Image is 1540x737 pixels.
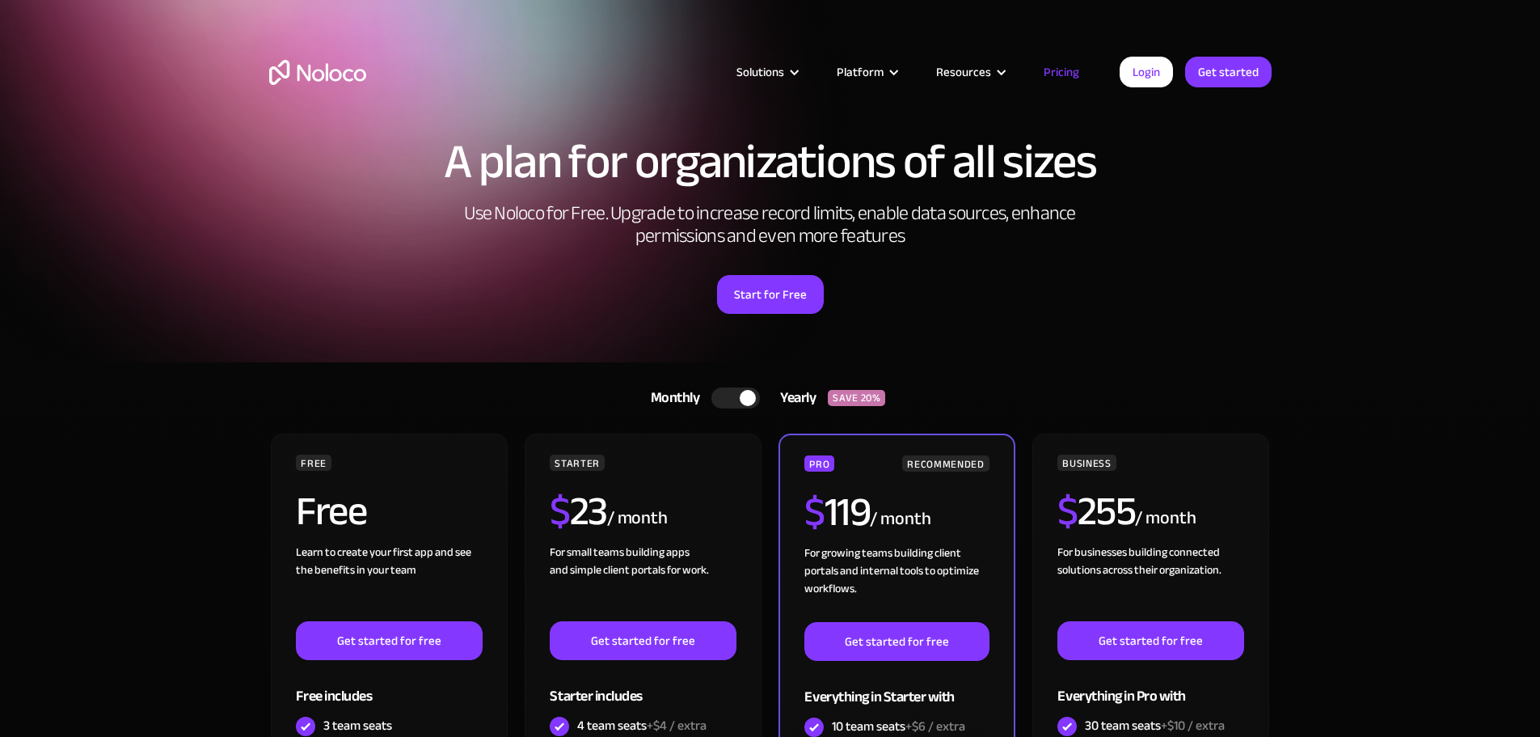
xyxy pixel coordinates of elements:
[550,660,736,713] div: Starter includes
[607,506,668,532] div: / month
[804,544,989,622] div: For growing teams building client portals and internal tools to optimize workflows.
[323,717,392,735] div: 3 team seats
[1057,544,1243,621] div: For businesses building connected solutions across their organization. ‍
[804,661,989,714] div: Everything in Starter with
[716,61,816,83] div: Solutions
[296,544,482,621] div: Learn to create your first app and see the benefits in your team ‍
[804,474,825,550] span: $
[837,61,884,83] div: Platform
[631,386,712,410] div: Monthly
[1057,455,1116,471] div: BUSINESS
[902,455,989,472] div: RECOMMENDED
[916,61,1023,83] div: Resources
[816,61,916,83] div: Platform
[550,621,736,660] a: Get started for free
[832,718,965,735] div: 10 team seats
[296,491,366,532] h2: Free
[1057,491,1135,532] h2: 255
[447,202,1094,248] h2: Use Noloco for Free. Upgrade to increase record limits, enable data sources, enhance permissions ...
[550,544,736,621] div: For small teams building apps and simple client portals for work. ‍
[804,622,989,661] a: Get started for free
[269,138,1272,186] h1: A plan for organizations of all sizes
[1023,61,1099,83] a: Pricing
[1120,57,1173,87] a: Login
[1085,717,1225,735] div: 30 team seats
[828,390,885,406] div: SAVE 20%
[1185,57,1272,87] a: Get started
[760,386,828,410] div: Yearly
[550,455,604,471] div: STARTER
[296,660,482,713] div: Free includes
[577,717,707,735] div: 4 team seats
[870,506,930,532] div: / month
[936,61,991,83] div: Resources
[717,275,824,314] a: Start for Free
[1057,621,1243,660] a: Get started for free
[550,491,607,532] h2: 23
[269,60,366,85] a: home
[804,492,870,532] h2: 119
[1135,506,1196,532] div: / month
[296,621,482,660] a: Get started for free
[1057,473,1078,549] span: $
[804,455,834,472] div: PRO
[296,455,331,471] div: FREE
[550,473,570,549] span: $
[1057,660,1243,713] div: Everything in Pro with
[736,61,784,83] div: Solutions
